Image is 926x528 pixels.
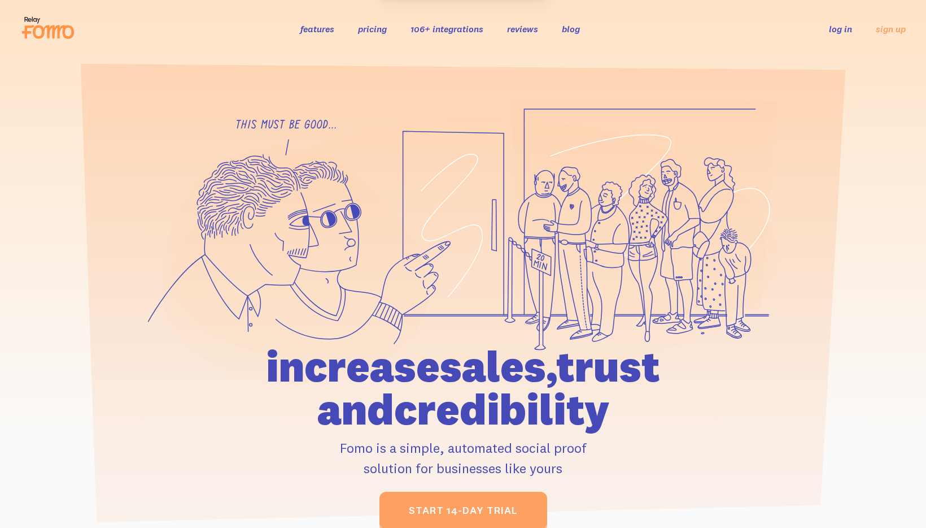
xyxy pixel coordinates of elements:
[562,23,580,34] a: blog
[358,23,387,34] a: pricing
[410,23,483,34] a: 106+ integrations
[829,23,852,34] a: log in
[876,23,906,35] a: sign up
[202,345,724,431] h1: increase sales, trust and credibility
[507,23,538,34] a: reviews
[202,438,724,478] p: Fomo is a simple, automated social proof solution for businesses like yours
[300,23,334,34] a: features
